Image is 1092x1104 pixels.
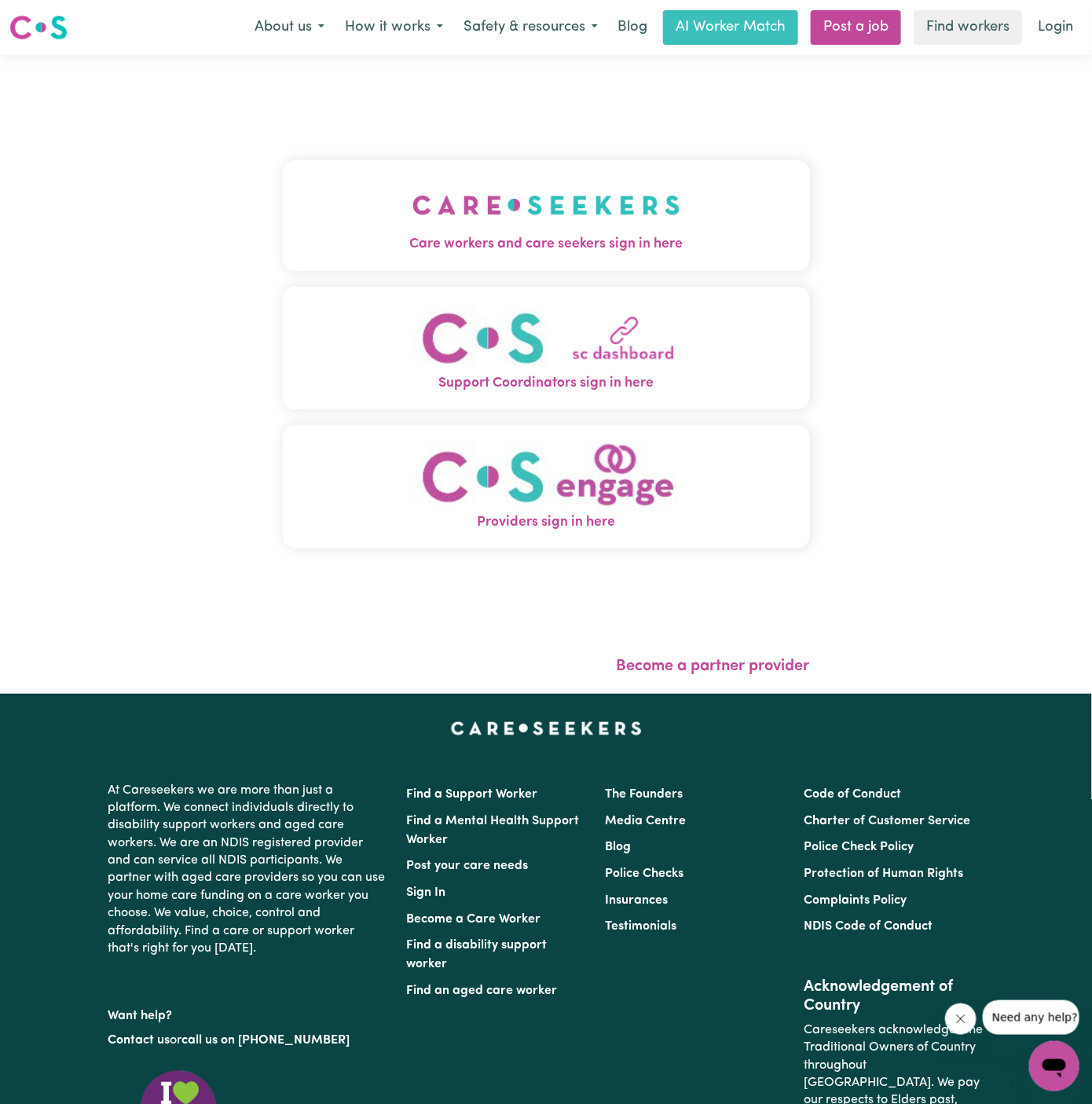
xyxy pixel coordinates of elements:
p: At Careseekers we are more than just a platform. We connect individuals directly to disability su... [108,776,387,964]
button: Care workers and care seekers sign in here [283,160,810,270]
button: Support Coordinators sign in here [283,287,810,410]
a: Complaints Policy [804,894,907,907]
a: Police Check Policy [804,841,914,853]
a: Police Checks [605,867,683,880]
a: Post your care needs [406,860,528,872]
span: Care workers and care seekers sign in here [283,234,810,255]
span: Support Coordinators sign in here [283,373,810,394]
img: Careseekers logo [9,13,68,42]
a: Insurances [605,894,668,907]
p: or [108,1025,387,1055]
button: About us [244,11,335,44]
a: Become a partner provider [617,658,810,674]
a: Contact us [108,1034,170,1047]
p: Want help? [108,1001,387,1025]
a: NDIS Code of Conduct [804,920,933,933]
button: Safety & resources [453,11,608,44]
a: Login [1028,10,1083,45]
button: Providers sign in here [283,425,810,548]
a: Blog [605,841,631,853]
a: call us on [PHONE_NUMBER] [181,1034,350,1047]
button: How it works [335,11,453,44]
span: Providers sign in here [283,512,810,533]
a: Find a disability support worker [406,939,547,970]
a: Become a Care Worker [406,913,541,926]
a: Blog [608,10,657,45]
a: Protection of Human Rights [804,867,964,880]
h2: Acknowledgement of Country [804,977,984,1015]
a: AI Worker Match [663,10,798,45]
a: Find workers [914,10,1022,45]
a: Find a Support Worker [406,788,537,801]
a: Careseekers logo [9,9,68,46]
a: Media Centre [605,815,686,827]
a: Charter of Customer Service [804,815,971,827]
a: The Founders [605,788,683,801]
a: Post a job [811,10,901,45]
a: Find an aged care worker [406,985,557,997]
iframe: Message from company [983,1000,1079,1035]
a: Find a Mental Health Support Worker [406,815,579,846]
a: Code of Conduct [804,788,902,801]
a: Sign In [406,886,445,899]
iframe: Button to launch messaging window [1029,1041,1079,1091]
iframe: Close message [945,1003,977,1035]
a: Testimonials [605,920,676,933]
a: Careseekers home page [451,722,642,735]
